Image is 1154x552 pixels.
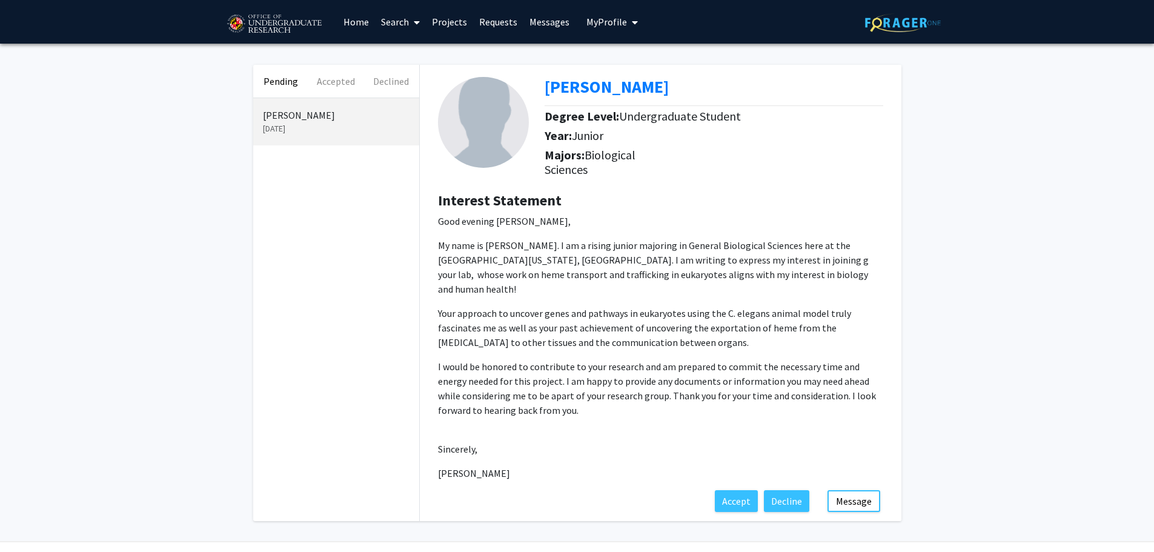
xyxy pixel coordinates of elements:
span: Biological Sciences [545,147,635,177]
b: Interest Statement [438,191,562,210]
b: Year: [545,128,572,143]
b: Majors: [545,147,585,162]
p: Good evening [PERSON_NAME], [438,214,883,228]
a: Home [337,1,375,43]
p: I would be honored to contribute to your research and am prepared to commit the necessary time an... [438,359,883,417]
button: Declined [363,65,419,98]
p: My name is [PERSON_NAME]. I am a rising junior majoring in General Biological Sciences here at th... [438,238,883,296]
b: [PERSON_NAME] [545,76,669,98]
img: ForagerOne Logo [865,13,941,32]
img: University of Maryland Logo [223,9,325,39]
button: Accept [715,490,758,512]
p: Your approach to uncover genes and pathways in eukaryotes using the C. elegans animal model truly... [438,306,883,350]
button: Message [827,490,880,512]
a: Messages [523,1,575,43]
img: Profile Picture [438,77,529,168]
a: Opens in a new tab [545,76,669,98]
span: Undergraduate Student [619,108,741,124]
a: Search [375,1,426,43]
span: Junior [572,128,603,143]
p: [PERSON_NAME] [438,466,883,481]
iframe: Chat [9,497,51,543]
button: Accepted [308,65,363,98]
a: Projects [426,1,473,43]
b: Degree Level: [545,108,619,124]
button: Pending [253,65,308,98]
p: [PERSON_NAME] [263,108,410,122]
p: Sincerely, [438,442,883,456]
button: Decline [764,490,809,512]
span: My Profile [586,16,627,28]
a: Requests [473,1,523,43]
p: [DATE] [263,122,410,135]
